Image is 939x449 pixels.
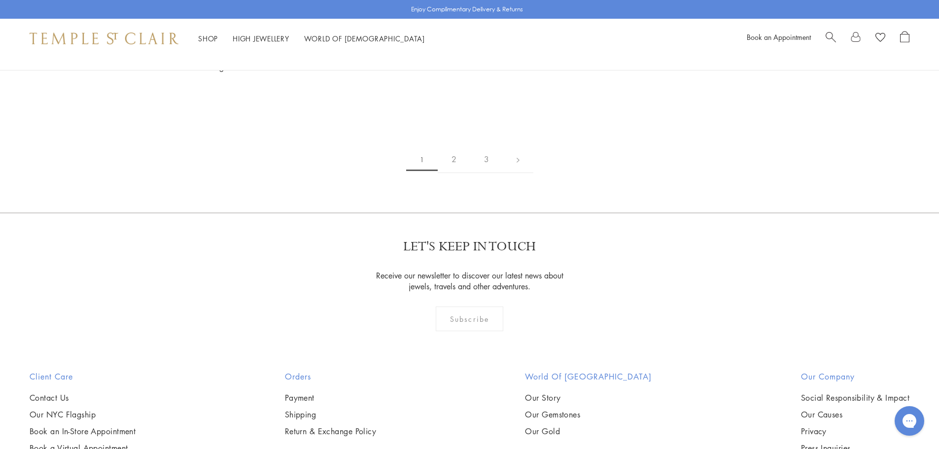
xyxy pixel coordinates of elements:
a: Book an Appointment [747,32,811,42]
a: Our NYC Flagship [30,409,136,420]
h2: Our Company [801,371,909,382]
a: Our Gemstones [525,409,652,420]
a: Social Responsibility & Impact [801,392,909,403]
a: Next page [503,146,533,173]
div: Subscribe [436,307,503,331]
nav: Main navigation [198,33,425,45]
p: LET'S KEEP IN TOUCH [403,238,536,255]
a: Our Story [525,392,652,403]
h2: World of [GEOGRAPHIC_DATA] [525,371,652,382]
p: Enjoy Complimentary Delivery & Returns [411,4,523,14]
a: 2 [438,146,470,173]
a: Our Gold [525,426,652,437]
span: 1 [406,148,438,171]
a: Open Shopping Bag [900,31,909,46]
a: Payment [285,392,377,403]
a: ShopShop [198,34,218,43]
a: High JewelleryHigh Jewellery [233,34,289,43]
img: Temple St. Clair [30,33,178,44]
a: Contact Us [30,392,136,403]
a: Book an In-Store Appointment [30,426,136,437]
a: Our Causes [801,409,909,420]
a: Shipping [285,409,377,420]
a: World of [DEMOGRAPHIC_DATA]World of [DEMOGRAPHIC_DATA] [304,34,425,43]
a: Search [826,31,836,46]
a: 3 [470,146,503,173]
a: View Wishlist [875,31,885,46]
iframe: Gorgias live chat messenger [890,403,929,439]
h2: Orders [285,371,377,382]
a: Return & Exchange Policy [285,426,377,437]
p: Receive our newsletter to discover our latest news about jewels, travels and other adventures. [370,270,569,292]
h2: Client Care [30,371,136,382]
a: Privacy [801,426,909,437]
